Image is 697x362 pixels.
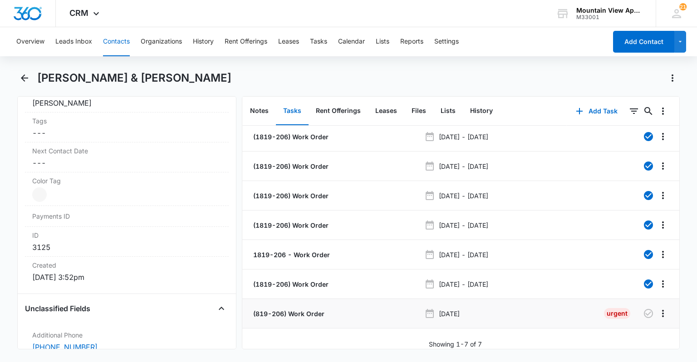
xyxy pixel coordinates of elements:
[439,250,488,259] p: [DATE] - [DATE]
[641,104,656,118] button: Search...
[656,306,670,321] button: Overflow Menu
[25,327,228,356] div: Additional Phone[PHONE_NUMBER]
[32,342,98,352] a: [PHONE_NUMBER]
[576,14,643,20] div: account id
[439,161,488,171] p: [DATE] - [DATE]
[656,104,670,118] button: Overflow Menu
[439,191,488,201] p: [DATE] - [DATE]
[16,27,44,56] button: Overview
[37,71,231,85] h1: [PERSON_NAME] & [PERSON_NAME]
[251,250,330,259] a: 1819-206 - Work Order
[665,71,680,85] button: Actions
[32,330,221,340] label: Additional Phone
[69,8,88,18] span: CRM
[613,31,674,53] button: Add Contact
[656,159,670,173] button: Overflow Menu
[576,7,643,14] div: account name
[439,309,460,318] p: [DATE]
[32,260,221,270] dt: Created
[656,218,670,232] button: Overflow Menu
[656,277,670,291] button: Overflow Menu
[439,132,488,142] p: [DATE] - [DATE]
[604,308,630,319] div: Urgent
[32,98,221,108] dd: [PERSON_NAME]
[433,97,463,125] button: Lists
[439,220,488,230] p: [DATE] - [DATE]
[25,257,228,286] div: Created[DATE] 3:52pm
[656,188,670,203] button: Overflow Menu
[679,3,687,10] span: 21
[32,272,221,283] dd: [DATE] 3:52pm
[25,172,228,206] div: Color Tag
[400,27,423,56] button: Reports
[25,227,228,257] div: ID3125
[567,100,627,122] button: Add Task
[32,127,221,138] dd: ---
[103,27,130,56] button: Contacts
[55,27,92,56] button: Leads Inbox
[32,146,221,156] label: Next Contact Date
[429,339,482,349] p: Showing 1-7 of 7
[404,97,433,125] button: Files
[251,220,329,230] a: (1819-206) Work Order
[141,27,182,56] button: Organizations
[25,113,228,142] div: Tags---
[338,27,365,56] button: Calendar
[32,176,221,186] label: Color Tag
[243,97,276,125] button: Notes
[376,27,389,56] button: Lists
[32,242,221,253] dd: 3125
[251,309,324,318] a: (819-206) Work Order
[434,27,459,56] button: Settings
[251,191,329,201] a: (1819-206) Work Order
[679,3,687,10] div: notifications count
[214,301,229,316] button: Close
[368,97,404,125] button: Leases
[25,83,228,113] div: Assigned To[PERSON_NAME]
[251,132,329,142] a: (1819-206) Work Order
[32,211,79,221] dt: Payments ID
[17,71,31,85] button: Back
[627,104,641,118] button: Filters
[25,142,228,172] div: Next Contact Date---
[251,161,329,171] a: (1819-206) Work Order
[25,303,90,314] h4: Unclassified Fields
[32,116,221,126] label: Tags
[310,27,327,56] button: Tasks
[656,247,670,262] button: Overflow Menu
[32,230,221,240] dt: ID
[32,157,221,168] dd: ---
[193,27,214,56] button: History
[278,27,299,56] button: Leases
[463,97,500,125] button: History
[251,279,329,289] a: (1819-206) Work Order
[439,279,488,289] p: [DATE] - [DATE]
[309,97,368,125] button: Rent Offerings
[656,129,670,144] button: Overflow Menu
[25,206,228,227] div: Payments ID
[276,97,309,125] button: Tasks
[225,27,267,56] button: Rent Offerings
